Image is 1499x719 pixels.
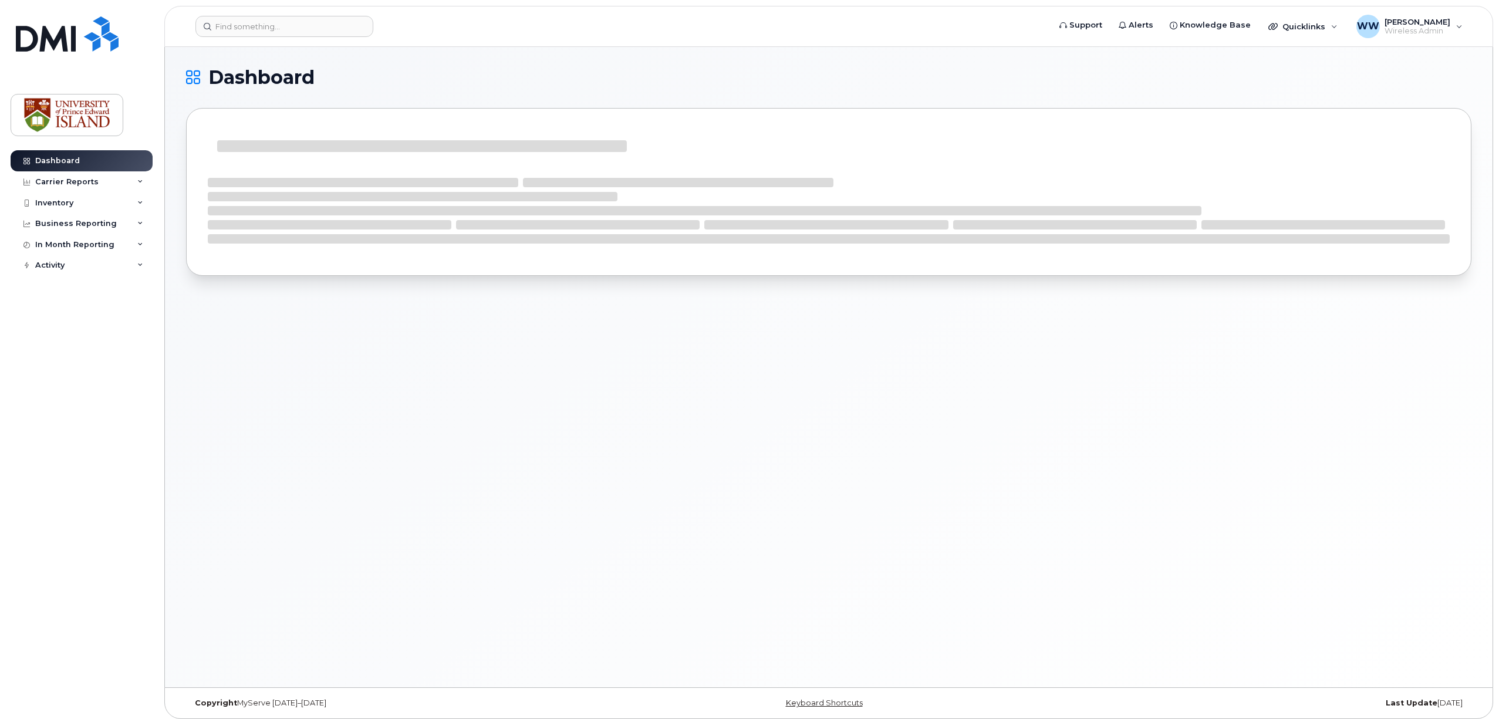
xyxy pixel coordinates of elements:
div: MyServe [DATE]–[DATE] [186,698,615,708]
div: [DATE] [1043,698,1471,708]
span: Dashboard [208,69,315,86]
a: Keyboard Shortcuts [786,698,863,707]
strong: Last Update [1386,698,1437,707]
strong: Copyright [195,698,237,707]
